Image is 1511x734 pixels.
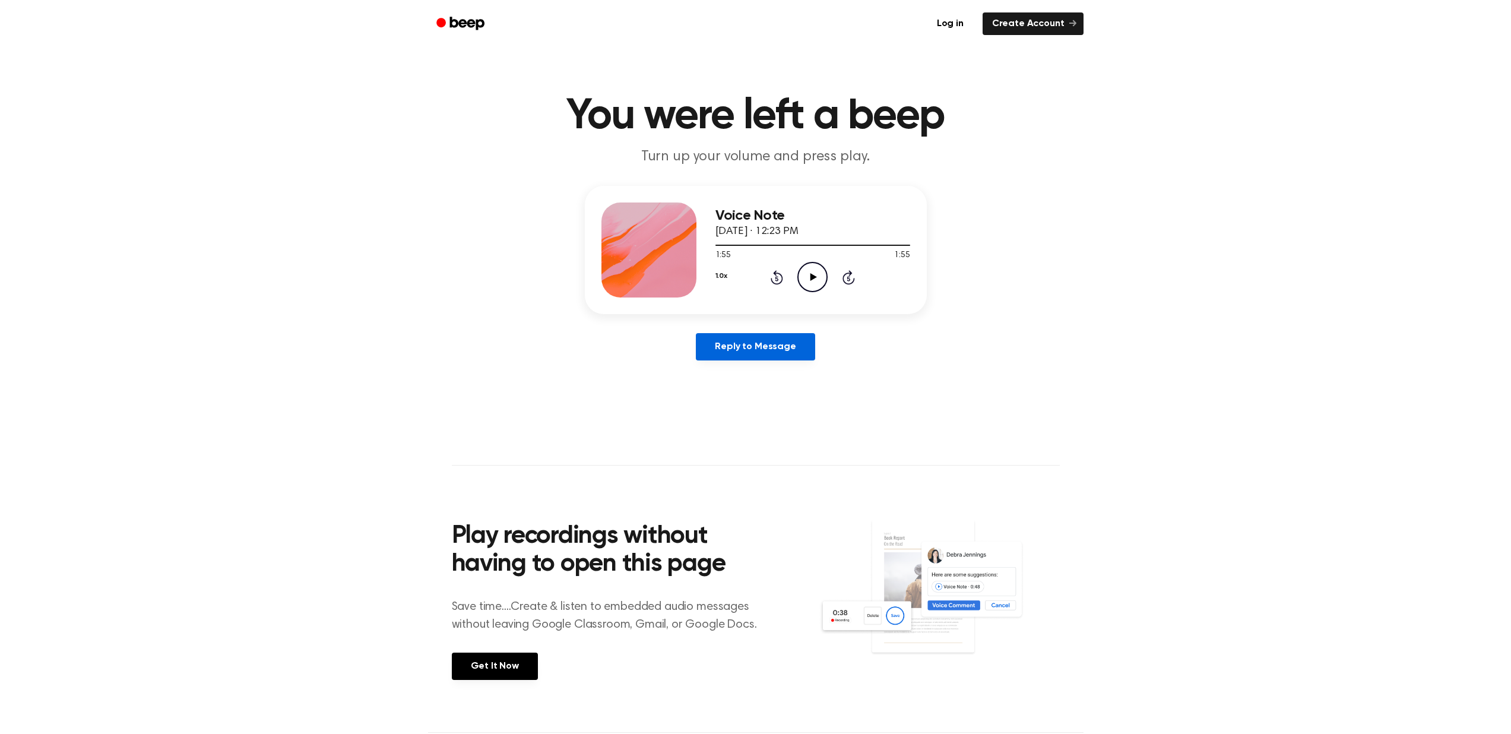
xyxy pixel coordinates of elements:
img: Voice Comments on Docs and Recording Widget [819,519,1059,679]
span: 1:55 [715,249,731,262]
p: Turn up your volume and press play. [528,147,984,167]
h1: You were left a beep [452,95,1060,138]
span: 1:55 [894,249,910,262]
h2: Play recordings without having to open this page [452,523,772,579]
h3: Voice Note [715,208,910,224]
a: Beep [428,12,495,36]
button: 1.0x [715,266,727,286]
a: Log in [925,10,975,37]
a: Create Account [983,12,1084,35]
span: [DATE] · 12:23 PM [715,226,799,237]
a: Get It Now [452,653,538,680]
p: Save time....Create & listen to embedded audio messages without leaving Google Classroom, Gmail, ... [452,598,772,634]
a: Reply to Message [696,333,815,360]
